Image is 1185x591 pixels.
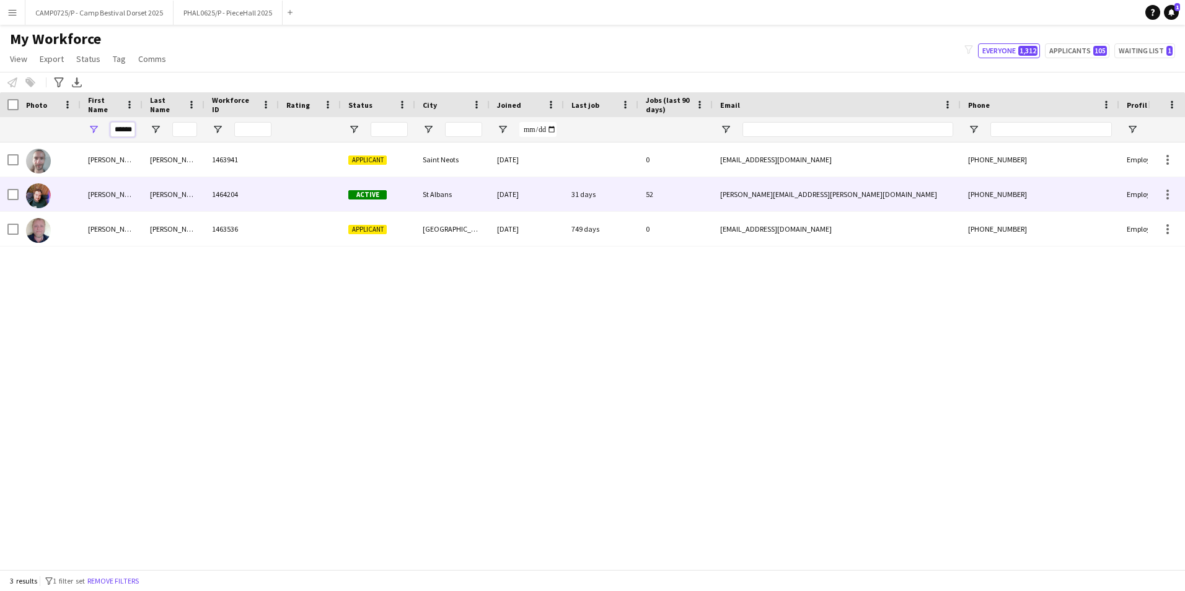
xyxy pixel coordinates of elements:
span: 105 [1093,46,1107,56]
button: Everyone1,312 [978,43,1040,58]
span: 1 filter set [53,576,85,585]
input: Phone Filter Input [990,122,1112,137]
button: Open Filter Menu [1127,124,1138,135]
button: Open Filter Menu [497,124,508,135]
span: City [423,100,437,110]
span: Applicant [348,225,387,234]
div: [PERSON_NAME][EMAIL_ADDRESS][PERSON_NAME][DOMAIN_NAME] [713,177,961,211]
div: [PERSON_NAME] [143,177,205,211]
button: Open Filter Menu [88,124,99,135]
span: View [10,53,27,64]
button: Open Filter Menu [212,124,223,135]
button: CAMP0725/P - Camp Bestival Dorset 2025 [25,1,174,25]
span: Profile [1127,100,1152,110]
app-action-btn: Export XLSX [69,75,84,90]
div: [EMAIL_ADDRESS][DOMAIN_NAME] [713,142,961,177]
input: Email Filter Input [742,122,953,137]
span: Tag [113,53,126,64]
div: [DATE] [490,177,564,211]
span: Status [348,100,372,110]
button: Remove filters [85,574,141,588]
div: [PHONE_NUMBER] [961,177,1119,211]
a: Export [35,51,69,67]
input: First Name Filter Input [110,122,135,137]
div: 1463536 [205,212,279,246]
a: View [5,51,32,67]
div: 1463941 [205,142,279,177]
a: Comms [133,51,171,67]
div: Saint Neots [415,142,490,177]
div: [PERSON_NAME] [81,177,143,211]
img: Duncan Harper [26,183,51,208]
a: Tag [108,51,131,67]
div: St Albans [415,177,490,211]
button: Open Filter Menu [150,124,161,135]
div: 52 [638,177,713,211]
span: 1,312 [1018,46,1037,56]
a: 1 [1164,5,1179,20]
input: Status Filter Input [371,122,408,137]
img: Duncan Gale [26,149,51,173]
app-action-btn: Advanced filters [51,75,66,90]
span: Rating [286,100,310,110]
button: Open Filter Menu [348,124,359,135]
div: [EMAIL_ADDRESS][DOMAIN_NAME] [713,212,961,246]
a: Status [71,51,105,67]
div: [PERSON_NAME] [81,212,143,246]
span: 1 [1174,3,1180,11]
span: My Workforce [10,30,101,48]
div: [DATE] [490,212,564,246]
div: [PHONE_NUMBER] [961,142,1119,177]
span: Last Name [150,95,182,114]
button: Open Filter Menu [968,124,979,135]
span: Joined [497,100,521,110]
span: Export [40,53,64,64]
div: [PHONE_NUMBER] [961,212,1119,246]
input: Last Name Filter Input [172,122,197,137]
button: PHAL0625/P - PieceHall 2025 [174,1,283,25]
div: [PERSON_NAME] [143,142,205,177]
input: Joined Filter Input [519,122,557,137]
span: Applicant [348,155,387,165]
div: 1464204 [205,177,279,211]
div: [PERSON_NAME] [81,142,143,177]
div: 749 days [564,212,638,246]
input: City Filter Input [445,122,482,137]
input: Workforce ID Filter Input [234,122,271,137]
span: Active [348,190,387,199]
button: Open Filter Menu [720,124,731,135]
span: Photo [26,100,47,110]
span: Last job [571,100,599,110]
button: Applicants105 [1045,43,1109,58]
div: [DATE] [490,142,564,177]
button: Waiting list1 [1114,43,1175,58]
span: Email [720,100,740,110]
span: 1 [1166,46,1173,56]
div: 31 days [564,177,638,211]
div: 0 [638,142,713,177]
div: [PERSON_NAME] [143,212,205,246]
img: Duncan Marsh [26,218,51,243]
div: 0 [638,212,713,246]
span: Phone [968,100,990,110]
span: First Name [88,95,120,114]
span: Jobs (last 90 days) [646,95,690,114]
span: Status [76,53,100,64]
div: [GEOGRAPHIC_DATA] [415,212,490,246]
span: Comms [138,53,166,64]
button: Open Filter Menu [423,124,434,135]
span: Workforce ID [212,95,257,114]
